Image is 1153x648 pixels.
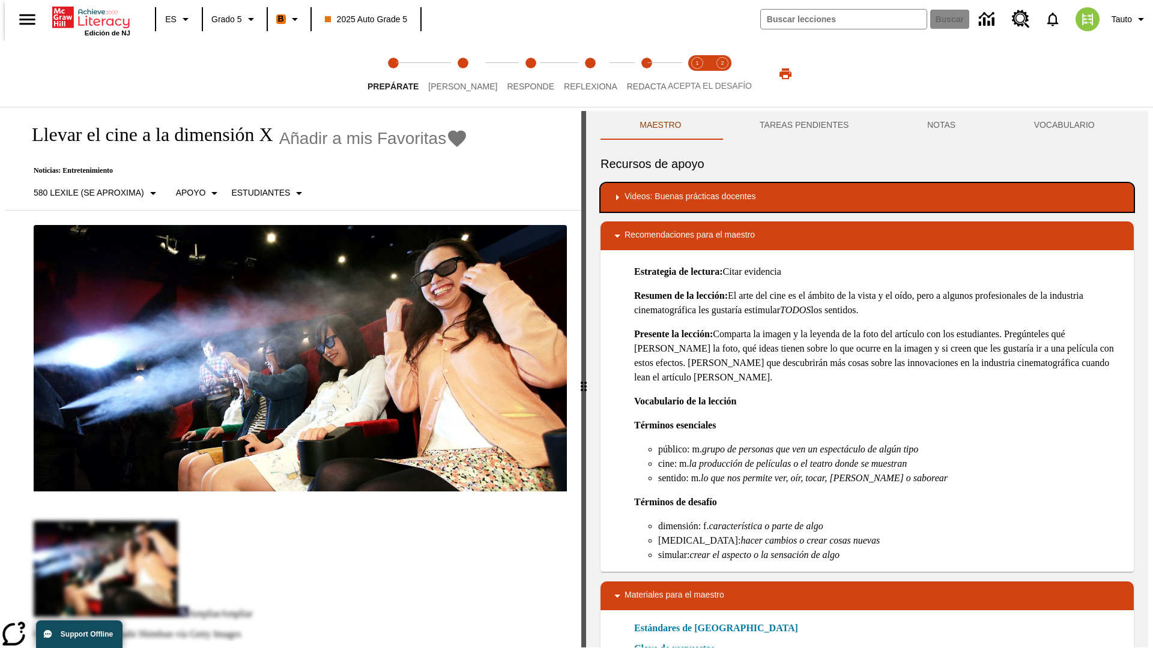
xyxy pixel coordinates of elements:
strong: Resumen de la lección: [634,290,728,301]
p: 580 Lexile (Se aproxima) [34,187,144,199]
span: Redacta [627,82,667,91]
span: ES [165,13,177,26]
span: Support Offline [61,630,113,638]
span: ACEPTA EL DESAFÍO [668,81,752,91]
button: Seleccione Lexile, 580 Lexile (Se aproxima) [29,182,165,204]
text: 1 [695,60,698,66]
p: Apoyo [176,187,206,199]
p: Comparta la imagen y la leyenda de la foto del artículo con los estudiantes. Pregúnteles qué [PER... [634,327,1124,385]
a: Notificaciones [1037,4,1068,35]
p: Materiales para el maestro [625,589,724,603]
div: activity [586,111,1148,647]
strong: : [710,329,713,339]
button: Añadir a mis Favoritas - Llevar el cine a la dimensión X [279,128,468,149]
div: Recomendaciones para el maestro [601,221,1134,250]
a: Estándares de [GEOGRAPHIC_DATA] [634,621,805,635]
button: Support Offline [36,620,123,648]
div: Instructional Panel Tabs [601,111,1134,140]
button: Responde step 3 of 5 [497,41,564,107]
h6: Recursos de apoyo [601,154,1134,173]
button: VOCABULARIO [994,111,1134,140]
li: simular: [658,548,1124,562]
em: lo que nos permite ver, oír, tocar, [PERSON_NAME] o saborear [701,473,948,483]
div: Videos: Buenas prácticas docentes [601,183,1134,212]
em: TODOS [780,305,811,315]
strong: Vocabulario de la lección [634,396,737,406]
button: Redacta step 5 of 5 [617,41,676,107]
button: Acepta el desafío lee step 1 of 2 [680,41,715,107]
a: Centro de recursos, Se abrirá en una pestaña nueva. [1005,3,1037,35]
button: Grado: Grado 5, Elige un grado [207,8,263,30]
button: Lenguaje: ES, Selecciona un idioma [160,8,198,30]
img: El panel situado frente a los asientos rocía con agua nebulizada al feliz público en un cine equi... [34,225,567,491]
em: hacer cambios o crear cosas nuevas [740,535,880,545]
strong: Términos de desafío [634,497,717,507]
p: Estudiantes [231,187,290,199]
a: Centro de información [972,3,1005,36]
button: Perfil/Configuración [1107,8,1153,30]
button: TAREAS PENDIENTES [721,111,888,140]
button: Seleccionar estudiante [226,182,311,204]
span: Edición de NJ [85,29,130,37]
p: El arte del cine es el ámbito de la vista y el oído, pero a algunos profesionales de la industria... [634,289,1124,317]
button: Maestro [601,111,721,140]
text: 2 [721,60,724,66]
span: Responde [507,82,554,91]
button: Escoja un nuevo avatar [1068,4,1107,35]
button: Lee step 2 of 5 [419,41,507,107]
span: B [278,11,284,26]
li: [MEDICAL_DATA]: [658,533,1124,548]
img: avatar image [1076,7,1100,31]
button: Reflexiona step 4 of 5 [554,41,627,107]
span: Añadir a mis Favoritas [279,129,447,148]
p: Videos: Buenas prácticas docentes [625,190,755,205]
button: Acepta el desafío contesta step 2 of 2 [705,41,740,107]
strong: Estrategia de lectura: [634,266,723,277]
button: Tipo de apoyo, Apoyo [171,182,227,204]
span: Prepárate [368,82,419,91]
p: Recomendaciones para el maestro [625,229,755,243]
span: Reflexiona [564,82,617,91]
em: característica o parte de algo [709,521,823,531]
input: Buscar campo [761,10,927,29]
li: público: m. [658,442,1124,457]
button: Prepárate step 1 of 5 [358,41,428,107]
span: 2025 Auto Grade 5 [325,13,408,26]
div: Pulsa la tecla de intro o la barra espaciadora y luego presiona las flechas de derecha e izquierd... [581,111,586,647]
strong: Términos esenciales [634,420,716,430]
span: Tauto [1112,13,1132,26]
h1: Llevar el cine a la dimensión X [19,124,273,146]
li: dimensión: f. [658,519,1124,533]
em: la producción de películas o el teatro donde se muestran [689,458,907,469]
p: Noticias: Entretenimiento [19,166,468,175]
div: reading [5,111,581,641]
div: Portada [52,4,130,37]
em: crear el aspecto o la sensación de algo [689,550,840,560]
strong: Presente la lección [634,329,710,339]
button: Abrir el menú lateral [10,2,45,37]
em: grupo de personas que ven un espectáculo de algún tipo [702,444,918,454]
li: cine: m. [658,457,1124,471]
button: Imprimir [766,63,805,85]
li: sentido: m. [658,471,1124,485]
div: Materiales para el maestro [601,581,1134,610]
span: [PERSON_NAME] [428,82,497,91]
span: Grado 5 [211,13,242,26]
button: Boost El color de la clase es anaranjado. Cambiar el color de la clase. [271,8,307,30]
p: Citar evidencia [634,265,1124,279]
button: NOTAS [888,111,995,140]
